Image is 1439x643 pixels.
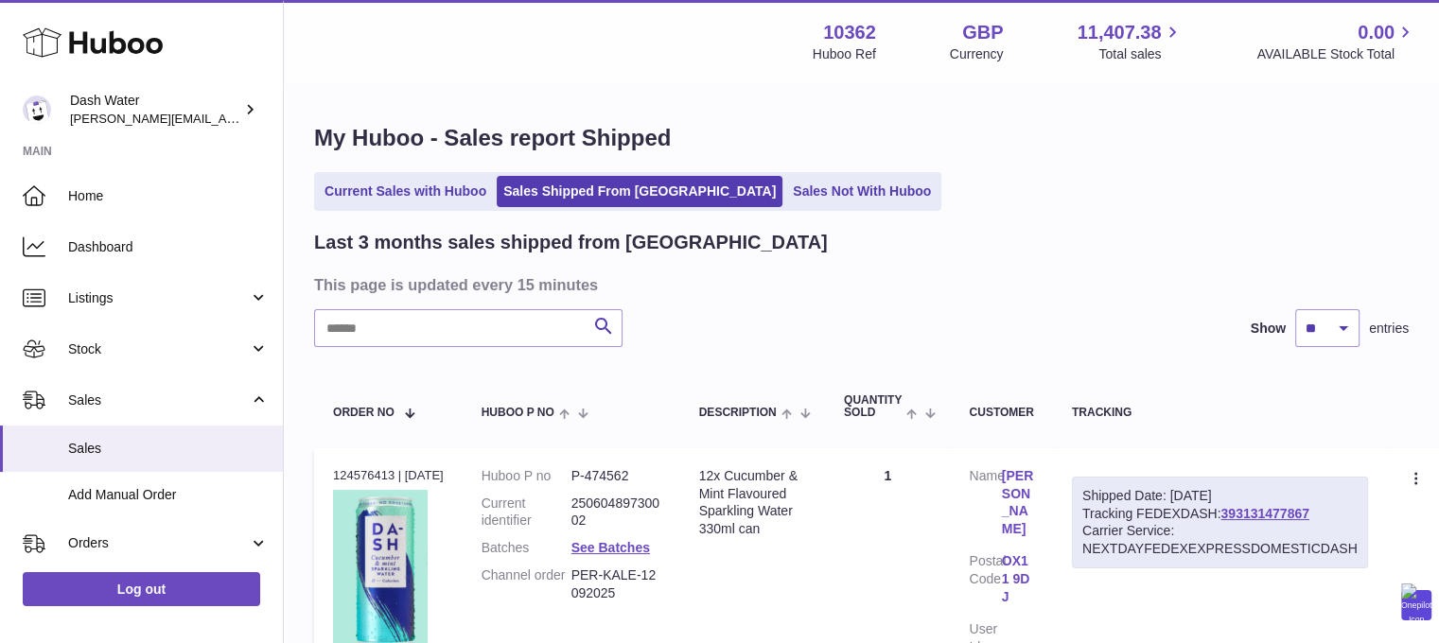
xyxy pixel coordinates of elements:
span: Home [68,187,269,205]
span: [PERSON_NAME][EMAIL_ADDRESS][DOMAIN_NAME] [70,111,379,126]
span: Sales [68,440,269,458]
dt: Current identifier [482,495,571,530]
div: 124576413 | [DATE] [333,467,444,484]
span: entries [1369,320,1409,338]
dt: Postal Code [969,552,1001,611]
div: 12x Cucumber & Mint Flavoured Sparkling Water 330ml can [699,467,806,539]
div: Dash Water [70,92,240,128]
dt: Name [969,467,1001,544]
span: 0.00 [1358,20,1395,45]
span: Description [699,407,777,419]
a: 0.00 AVAILABLE Stock Total [1256,20,1416,63]
div: Shipped Date: [DATE] [1082,487,1358,505]
div: Huboo Ref [813,45,876,63]
div: Tracking FEDEXDASH: [1072,477,1368,569]
dt: Huboo P no [482,467,571,485]
a: OX11 9DJ [1002,552,1034,606]
span: Total sales [1098,45,1183,63]
div: Customer [969,407,1033,419]
label: Show [1251,320,1286,338]
span: 11,407.38 [1077,20,1161,45]
a: Current Sales with Huboo [318,176,493,207]
a: Log out [23,572,260,606]
dd: 25060489730002 [571,495,661,530]
span: Huboo P no [482,407,554,419]
strong: GBP [962,20,1003,45]
span: Add Manual Order [68,486,269,504]
a: 11,407.38 Total sales [1077,20,1183,63]
dt: Batches [482,539,571,557]
h1: My Huboo - Sales report Shipped [314,123,1409,153]
div: Carrier Service: NEXTDAYFEDEXEXPRESSDOMESTICDASH [1082,522,1358,558]
div: Currency [950,45,1004,63]
h3: This page is updated every 15 minutes [314,274,1404,295]
span: Orders [68,534,249,552]
span: Quantity Sold [844,394,902,419]
dd: PER-KALE-12092025 [571,566,661,602]
span: AVAILABLE Stock Total [1256,45,1416,63]
a: 393131477867 [1220,506,1308,521]
strong: 10362 [823,20,876,45]
dd: P-474562 [571,467,661,485]
h2: Last 3 months sales shipped from [GEOGRAPHIC_DATA] [314,230,828,255]
span: Order No [333,407,395,419]
span: Listings [68,289,249,307]
a: [PERSON_NAME] [1002,467,1034,539]
a: Sales Not With Huboo [786,176,938,207]
dt: Channel order [482,566,571,602]
div: Tracking [1072,407,1368,419]
img: james@dash-water.com [23,96,51,124]
span: Dashboard [68,238,269,256]
span: Sales [68,391,249,409]
a: See Batches [571,540,650,555]
a: Sales Shipped From [GEOGRAPHIC_DATA] [497,176,782,207]
span: Stock [68,340,249,358]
